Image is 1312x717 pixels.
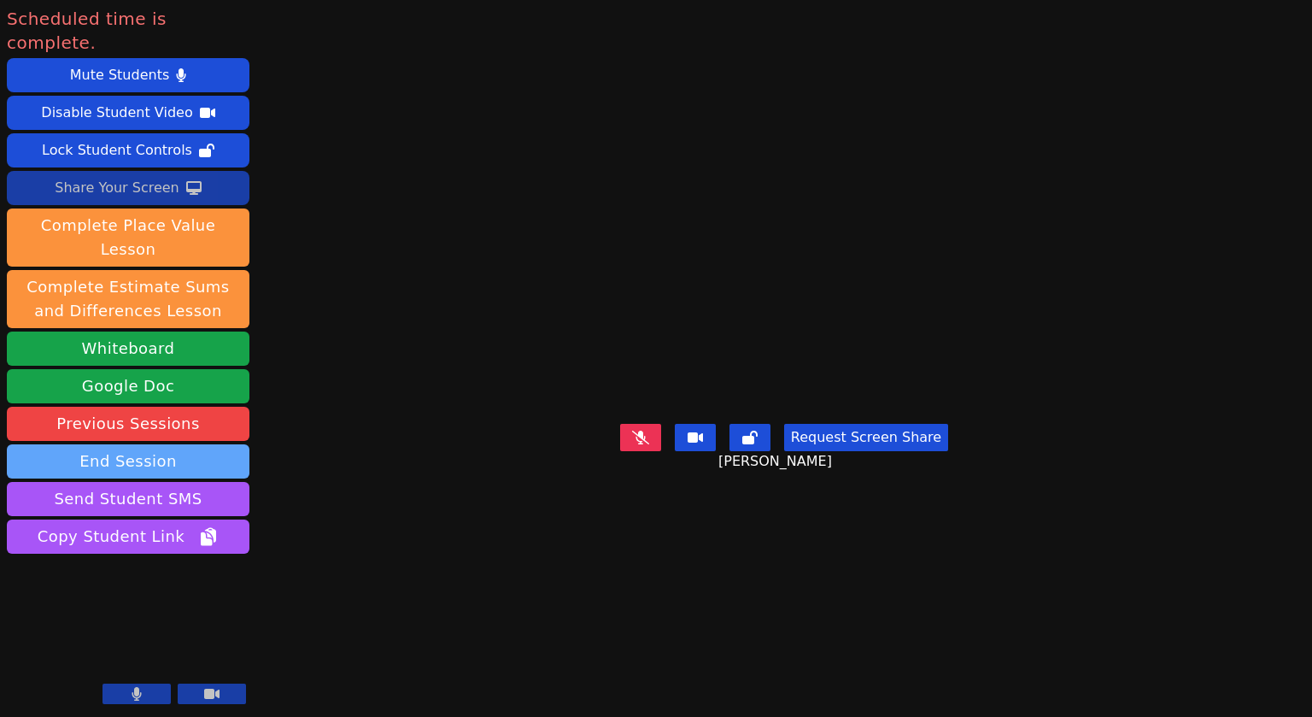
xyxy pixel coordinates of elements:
[7,209,249,267] button: Complete Place Value Lesson
[7,270,249,328] button: Complete Estimate Sums and Differences Lesson
[55,174,179,202] div: Share Your Screen
[784,424,948,451] button: Request Screen Share
[42,137,192,164] div: Lock Student Controls
[7,58,249,92] button: Mute Students
[7,332,249,366] button: Whiteboard
[38,525,219,549] span: Copy Student Link
[7,369,249,403] a: Google Doc
[7,133,249,167] button: Lock Student Controls
[718,451,836,472] span: [PERSON_NAME]
[7,171,249,205] button: Share Your Screen
[7,444,249,479] button: End Session
[7,482,249,516] button: Send Student SMS
[70,62,169,89] div: Mute Students
[41,99,192,126] div: Disable Student Video
[7,7,249,55] span: Scheduled time is complete.
[7,407,249,441] a: Previous Sessions
[7,520,249,554] button: Copy Student Link
[7,96,249,130] button: Disable Student Video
